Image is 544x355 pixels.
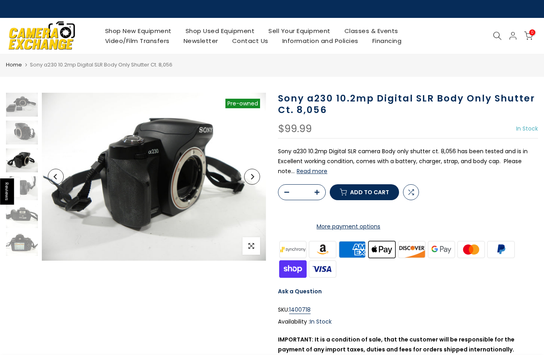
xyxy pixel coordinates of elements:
[278,124,312,134] div: $99.99
[337,240,367,259] img: american express
[516,125,538,133] span: In Stock
[6,176,38,200] img: Sony a230 10.2mp Digital SLR Body Only Shutter Ct. 8,056 Digital Cameras - Digital SLR Cameras So...
[6,204,38,228] img: Sony a230 10.2mp Digital SLR Body Only Shutter Ct. 8,056 Digital Cameras - Digital SLR Cameras So...
[6,148,38,172] img: Sony a230 10.2mp Digital SLR Body Only Shutter Ct. 8,056 Digital Cameras - Digital SLR Cameras So...
[397,240,427,259] img: discover
[278,335,515,353] strong: IMPORTANT: It is a condition of sale, that the customer will be responsible for the payment of an...
[225,36,275,46] a: Contact Us
[278,93,538,116] h1: Sony a230 10.2mp Digital SLR Body Only Shutter Ct. 8,056
[42,93,266,261] img: Sony a230 10.2mp Digital SLR Body Only Shutter Ct. 8,056 Digital Cameras - Digital SLR Cameras So...
[330,184,399,200] button: Add to cart
[48,169,64,185] button: Previous
[365,36,409,46] a: Financing
[278,259,308,279] img: shopify pay
[244,169,260,185] button: Next
[6,232,38,256] img: Sony a230 10.2mp Digital SLR Body Only Shutter Ct. 8,056 Digital Cameras - Digital SLR Cameras So...
[6,93,38,117] img: Sony a230 10.2mp Digital SLR Body Only Shutter Ct. 8,056 Digital Cameras - Digital SLR Cameras So...
[529,29,535,35] span: 0
[178,26,262,36] a: Shop Used Equipment
[6,121,38,144] img: Sony a230 10.2mp Digital SLR Body Only Shutter Ct. 8,056 Digital Cameras - Digital SLR Cameras So...
[278,146,538,177] p: Sony a230 10.2mp Digital SLR camera Body only shutter ct. 8,056 has been tested and is in Excelle...
[278,222,419,232] a: More payment options
[278,305,538,315] div: SKU:
[308,240,338,259] img: amazon payments
[427,240,456,259] img: google pay
[337,26,405,36] a: Classes & Events
[278,240,308,259] img: synchrony
[275,36,365,46] a: Information and Policies
[30,61,172,68] span: Sony a230 10.2mp Digital SLR Body Only Shutter Ct. 8,056
[278,287,322,295] a: Ask a Question
[456,240,486,259] img: master
[6,61,22,69] a: Home
[350,189,389,195] span: Add to cart
[176,36,225,46] a: Newsletter
[98,26,178,36] a: Shop New Equipment
[262,26,338,36] a: Sell Your Equipment
[486,240,516,259] img: paypal
[308,259,338,279] img: visa
[367,240,397,259] img: apple pay
[98,36,176,46] a: Video/Film Transfers
[524,31,533,40] a: 0
[310,318,332,326] span: In Stock
[297,168,327,175] button: Read more
[278,317,538,327] div: Availability :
